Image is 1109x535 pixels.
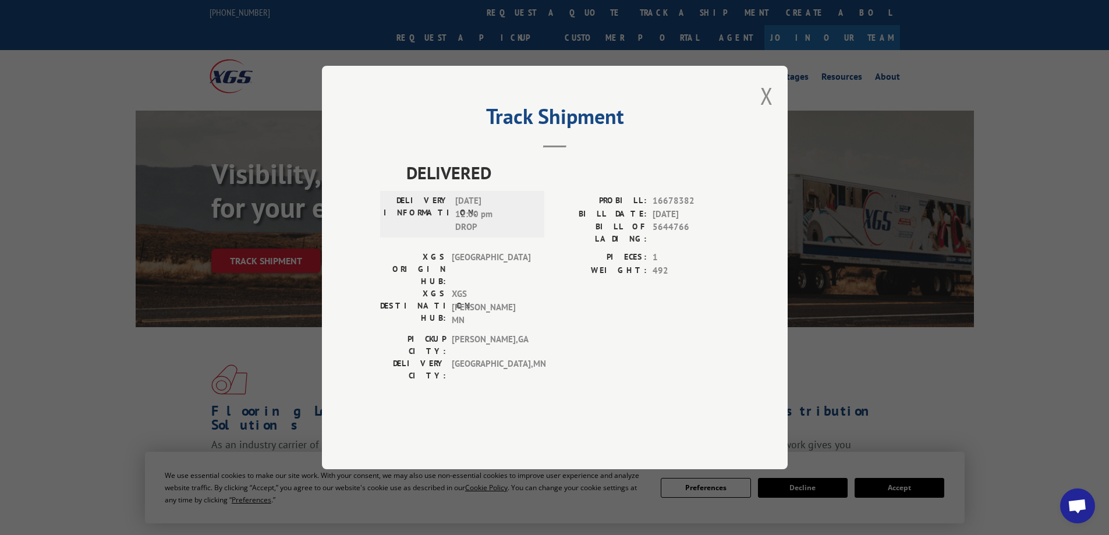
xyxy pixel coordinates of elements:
[452,251,530,288] span: [GEOGRAPHIC_DATA]
[380,251,446,288] label: XGS ORIGIN HUB:
[555,264,647,278] label: WEIGHT:
[653,208,729,221] span: [DATE]
[380,357,446,382] label: DELIVERY CITY:
[555,221,647,245] label: BILL OF LADING:
[653,251,729,264] span: 1
[380,108,729,130] h2: Track Shipment
[555,208,647,221] label: BILL DATE:
[452,288,530,327] span: XGS [PERSON_NAME] MN
[555,251,647,264] label: PIECES:
[452,333,530,357] span: [PERSON_NAME] , GA
[380,333,446,357] label: PICKUP CITY:
[653,264,729,278] span: 492
[1060,488,1095,523] div: Open chat
[653,194,729,208] span: 16678382
[384,194,449,234] label: DELIVERY INFORMATION:
[555,194,647,208] label: PROBILL:
[455,194,534,234] span: [DATE] 12:00 pm DROP
[452,357,530,382] span: [GEOGRAPHIC_DATA] , MN
[653,221,729,245] span: 5644766
[380,288,446,327] label: XGS DESTINATION HUB:
[406,160,729,186] span: DELIVERED
[760,80,773,111] button: Close modal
